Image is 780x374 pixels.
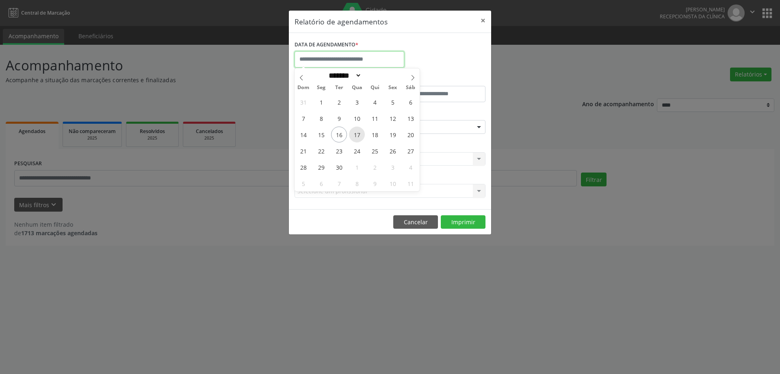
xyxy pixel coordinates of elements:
span: Outubro 5, 2025 [295,175,311,191]
span: Outubro 7, 2025 [331,175,347,191]
span: Setembro 25, 2025 [367,143,383,159]
span: Setembro 26, 2025 [385,143,401,159]
span: Setembro 16, 2025 [331,127,347,142]
span: Seg [312,85,330,90]
label: DATA DE AGENDAMENTO [295,39,358,51]
input: Year [362,71,388,80]
span: Setembro 8, 2025 [313,110,329,126]
span: Dom [295,85,312,90]
span: Sáb [402,85,420,90]
span: Outubro 2, 2025 [367,159,383,175]
span: Outubro 10, 2025 [385,175,401,191]
span: Setembro 30, 2025 [331,159,347,175]
span: Setembro 23, 2025 [331,143,347,159]
button: Close [475,11,491,31]
span: Sex [384,85,402,90]
span: Agosto 31, 2025 [295,94,311,110]
span: Setembro 28, 2025 [295,159,311,175]
span: Outubro 4, 2025 [403,159,418,175]
span: Setembro 29, 2025 [313,159,329,175]
span: Setembro 19, 2025 [385,127,401,142]
span: Setembro 10, 2025 [349,110,365,126]
span: Setembro 12, 2025 [385,110,401,126]
span: Setembro 3, 2025 [349,94,365,110]
span: Outubro 1, 2025 [349,159,365,175]
button: Imprimir [441,215,485,229]
span: Setembro 1, 2025 [313,94,329,110]
span: Setembro 24, 2025 [349,143,365,159]
span: Setembro 4, 2025 [367,94,383,110]
span: Outubro 9, 2025 [367,175,383,191]
span: Setembro 5, 2025 [385,94,401,110]
span: Setembro 11, 2025 [367,110,383,126]
button: Cancelar [393,215,438,229]
label: ATÉ [392,73,485,86]
span: Setembro 2, 2025 [331,94,347,110]
span: Outubro 6, 2025 [313,175,329,191]
span: Setembro 15, 2025 [313,127,329,142]
span: Setembro 22, 2025 [313,143,329,159]
span: Setembro 7, 2025 [295,110,311,126]
span: Setembro 27, 2025 [403,143,418,159]
h5: Relatório de agendamentos [295,16,388,27]
span: Ter [330,85,348,90]
span: Setembro 9, 2025 [331,110,347,126]
span: Qui [366,85,384,90]
span: Qua [348,85,366,90]
span: Outubro 8, 2025 [349,175,365,191]
span: Setembro 17, 2025 [349,127,365,142]
span: Setembro 14, 2025 [295,127,311,142]
span: Setembro 18, 2025 [367,127,383,142]
span: Setembro 6, 2025 [403,94,418,110]
span: Setembro 20, 2025 [403,127,418,142]
span: Outubro 11, 2025 [403,175,418,191]
span: Outubro 3, 2025 [385,159,401,175]
span: Setembro 21, 2025 [295,143,311,159]
select: Month [326,71,362,80]
span: Setembro 13, 2025 [403,110,418,126]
